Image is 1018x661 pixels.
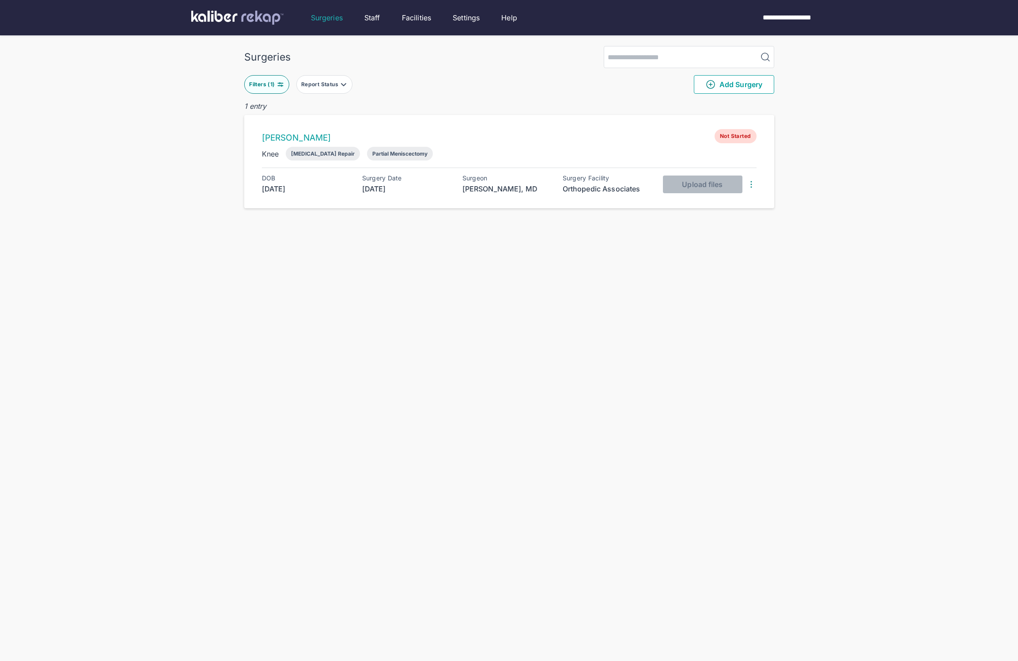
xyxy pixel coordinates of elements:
[462,175,551,182] div: Surgeon
[301,81,340,88] div: Report Status
[563,183,651,194] div: Orthopedic Associates
[277,81,284,88] img: faders-horizontal-teal.edb3eaa8.svg
[694,75,774,94] button: Add Surgery
[249,81,276,88] div: Filters ( 1 )
[244,75,289,94] button: Filters (1)
[191,11,284,25] img: kaliber labs logo
[244,101,774,111] div: 1 entry
[501,12,517,23] a: Help
[262,175,350,182] div: DOB
[682,180,723,189] span: Upload files
[340,81,347,88] img: filter-caret-down-grey.b3560631.svg
[705,79,762,90] span: Add Surgery
[364,12,380,23] a: Staff
[705,79,716,90] img: PlusCircleGreen.5fd88d77.svg
[453,12,480,23] a: Settings
[262,149,279,159] div: Knee
[760,52,771,62] img: MagnifyingGlass.1dc66aab.svg
[244,51,291,63] div: Surgeries
[362,175,450,182] div: Surgery Date
[362,183,450,194] div: [DATE]
[462,183,551,194] div: [PERSON_NAME], MD
[372,150,428,157] div: Partial Meniscectomy
[746,179,757,190] img: DotsThreeVertical.31cb0eda.svg
[715,129,756,143] span: Not Started
[291,150,355,157] div: [MEDICAL_DATA] Repair
[262,183,350,194] div: [DATE]
[402,12,431,23] a: Facilities
[296,75,352,94] button: Report Status
[563,175,651,182] div: Surgery Facility
[663,176,742,193] button: Upload files
[262,133,331,143] a: [PERSON_NAME]
[311,12,343,23] a: Surgeries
